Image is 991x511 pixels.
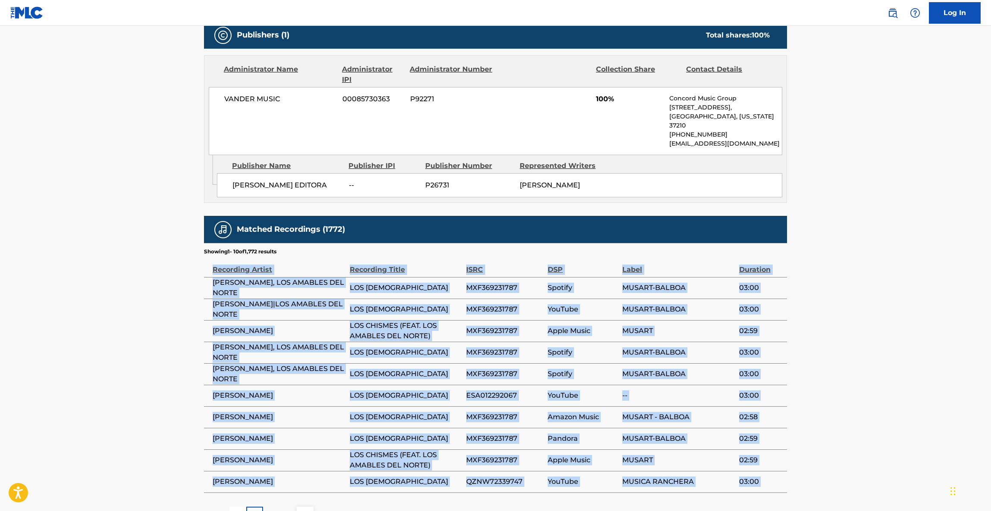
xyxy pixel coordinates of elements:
img: Matched Recordings [218,224,228,235]
div: Label [622,255,734,275]
span: 100 % [752,31,770,39]
span: [PERSON_NAME], LOS AMABLES DEL NORTE [213,342,345,363]
div: Collection Share [596,64,680,85]
div: DSP [548,255,618,275]
p: [PHONE_NUMBER] [669,130,782,139]
div: Administrator Name [224,64,336,85]
h5: Matched Recordings (1772) [237,224,345,234]
span: Spotify [548,347,618,358]
span: MXF369231787 [466,304,543,315]
span: -- [622,390,734,401]
div: Drag [950,478,956,504]
span: [PERSON_NAME], LOS AMABLES DEL NORTE [213,277,345,298]
span: MXF369231787 [466,369,543,379]
span: LOS CHISMES (FEAT. LOS AMABLES DEL NORTE) [350,321,462,341]
span: 03:00 [739,369,783,379]
span: YouTube [548,304,618,315]
span: LOS [DEMOGRAPHIC_DATA] [350,433,462,444]
span: [PERSON_NAME] [213,326,345,336]
span: MUSART-BALBOA [622,433,734,444]
span: [PERSON_NAME], LOS AMABLES DEL NORTE [213,364,345,384]
span: 03:00 [739,347,783,358]
span: -- [349,180,419,190]
span: 100% [596,94,663,104]
span: 03:00 [739,304,783,315]
span: [PERSON_NAME] [213,390,345,401]
img: search [888,8,898,18]
span: MUSICA RANCHERA [622,477,734,487]
span: LOS CHISMES (FEAT. LOS AMABLES DEL NORTE) [350,450,462,470]
span: P26731 [425,180,513,190]
div: Administrator Number [410,64,493,85]
div: Publisher IPI [348,161,419,171]
div: Recording Artist [213,255,345,275]
span: Spotify [548,369,618,379]
span: LOS [DEMOGRAPHIC_DATA] [350,304,462,315]
span: QZNW72339747 [466,477,543,487]
span: [PERSON_NAME] [520,181,580,189]
div: Publisher Number [425,161,513,171]
img: Publishers [218,30,228,41]
div: Recording Title [350,255,462,275]
img: MLC Logo [10,6,44,19]
span: Apple Music [548,455,618,465]
span: 03:00 [739,283,783,293]
span: MUSART [622,455,734,465]
span: LOS [DEMOGRAPHIC_DATA] [350,369,462,379]
img: help [910,8,920,18]
span: Spotify [548,283,618,293]
span: MUSART-BALBOA [622,283,734,293]
span: ESA012292067 [466,390,543,401]
span: LOS [DEMOGRAPHIC_DATA] [350,477,462,487]
div: Duration [739,255,783,275]
p: [GEOGRAPHIC_DATA], [US_STATE] 37210 [669,112,782,130]
div: Contact Details [686,64,770,85]
span: MXF369231787 [466,433,543,444]
span: MUSART - BALBOA [622,412,734,422]
span: LOS [DEMOGRAPHIC_DATA] [350,412,462,422]
p: [EMAIL_ADDRESS][DOMAIN_NAME] [669,139,782,148]
span: [PERSON_NAME] [213,477,345,487]
span: MUSART-BALBOA [622,369,734,379]
span: 03:00 [739,390,783,401]
span: LOS [DEMOGRAPHIC_DATA] [350,390,462,401]
a: Log In [929,2,981,24]
span: LOS [DEMOGRAPHIC_DATA] [350,347,462,358]
span: MXF369231787 [466,347,543,358]
div: ISRC [466,255,543,275]
span: 02:59 [739,455,783,465]
span: 00085730363 [342,94,404,104]
div: Represented Writers [520,161,608,171]
p: [STREET_ADDRESS], [669,103,782,112]
span: MXF369231787 [466,283,543,293]
span: LOS [DEMOGRAPHIC_DATA] [350,283,462,293]
span: 02:58 [739,412,783,422]
span: Apple Music [548,326,618,336]
span: [PERSON_NAME] [213,433,345,444]
span: YouTube [548,390,618,401]
span: MXF369231787 [466,326,543,336]
span: 03:00 [739,477,783,487]
span: Amazon Music [548,412,618,422]
span: [PERSON_NAME] [213,455,345,465]
div: Publisher Name [232,161,342,171]
iframe: Chat Widget [948,470,991,511]
div: Administrator IPI [342,64,403,85]
span: MXF369231787 [466,455,543,465]
span: 02:59 [739,326,783,336]
span: YouTube [548,477,618,487]
span: Pandora [548,433,618,444]
p: Concord Music Group [669,94,782,103]
a: Public Search [884,4,901,22]
span: MUSART-BALBOA [622,304,734,315]
span: MUSART-BALBOA [622,347,734,358]
h5: Publishers (1) [237,30,289,40]
span: [PERSON_NAME] [213,412,345,422]
span: MXF369231787 [466,412,543,422]
p: Showing 1 - 10 of 1,772 results [204,248,276,255]
span: 02:59 [739,433,783,444]
span: [PERSON_NAME] EDITORA [232,180,342,190]
span: VANDER MUSIC [224,94,336,104]
span: P92271 [410,94,494,104]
